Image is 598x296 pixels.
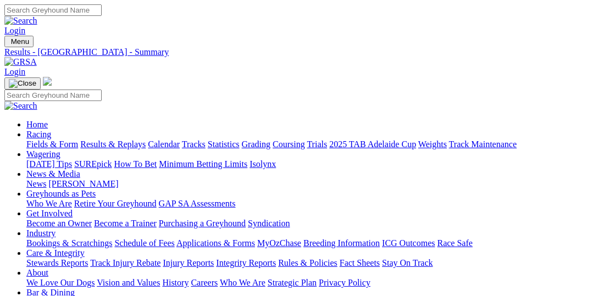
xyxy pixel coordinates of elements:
a: Minimum Betting Limits [159,159,247,169]
button: Toggle navigation [4,36,34,47]
span: Menu [11,37,29,46]
a: Retire Your Greyhound [74,199,157,208]
a: [DATE] Tips [26,159,72,169]
a: SUREpick [74,159,112,169]
a: Home [26,120,48,129]
a: Injury Reports [163,258,214,267]
a: About [26,268,48,277]
a: Integrity Reports [216,258,276,267]
a: [PERSON_NAME] [48,179,118,188]
a: Who We Are [26,199,72,208]
a: Fact Sheets [340,258,380,267]
a: Coursing [273,139,305,149]
a: Become a Trainer [94,219,157,228]
a: ICG Outcomes [382,238,435,248]
a: Wagering [26,149,60,159]
a: Care & Integrity [26,248,85,258]
a: Results & Replays [80,139,146,149]
a: Grading [242,139,270,149]
div: About [26,278,594,288]
div: Get Involved [26,219,594,228]
div: Industry [26,238,594,248]
img: logo-grsa-white.png [43,77,52,86]
a: Who We Are [220,278,265,287]
a: Login [4,67,25,76]
a: MyOzChase [257,238,301,248]
a: Privacy Policy [319,278,370,287]
div: Racing [26,139,594,149]
a: Stewards Reports [26,258,88,267]
a: Applications & Forms [176,238,255,248]
img: Search [4,16,37,26]
a: Tracks [182,139,206,149]
a: History [162,278,189,287]
a: 2025 TAB Adelaide Cup [329,139,416,149]
a: Become an Owner [26,219,92,228]
a: Fields & Form [26,139,78,149]
a: News & Media [26,169,80,178]
a: Strategic Plan [268,278,317,287]
div: News & Media [26,179,594,189]
a: Stay On Track [382,258,433,267]
a: Syndication [248,219,290,228]
a: Track Maintenance [449,139,517,149]
a: Trials [307,139,327,149]
a: Results - [GEOGRAPHIC_DATA] - Summary [4,47,594,57]
img: GRSA [4,57,37,67]
a: Get Involved [26,209,73,218]
a: Breeding Information [303,238,380,248]
a: How To Bet [114,159,157,169]
a: Rules & Policies [278,258,337,267]
input: Search [4,4,102,16]
a: GAP SA Assessments [159,199,236,208]
div: Greyhounds as Pets [26,199,594,209]
a: Vision and Values [97,278,160,287]
input: Search [4,90,102,101]
a: Race Safe [437,238,472,248]
a: Careers [191,278,218,287]
a: Calendar [148,139,180,149]
a: Schedule of Fees [114,238,174,248]
img: Search [4,101,37,111]
a: Industry [26,228,56,238]
button: Toggle navigation [4,77,41,90]
div: Care & Integrity [26,258,594,268]
a: News [26,179,46,188]
a: We Love Our Dogs [26,278,95,287]
a: Isolynx [250,159,276,169]
div: Wagering [26,159,594,169]
a: Weights [418,139,447,149]
a: Racing [26,130,51,139]
a: Login [4,26,25,35]
a: Purchasing a Greyhound [159,219,246,228]
a: Greyhounds as Pets [26,189,96,198]
img: Close [9,79,36,88]
a: Statistics [208,139,240,149]
a: Bookings & Scratchings [26,238,112,248]
a: Track Injury Rebate [90,258,160,267]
